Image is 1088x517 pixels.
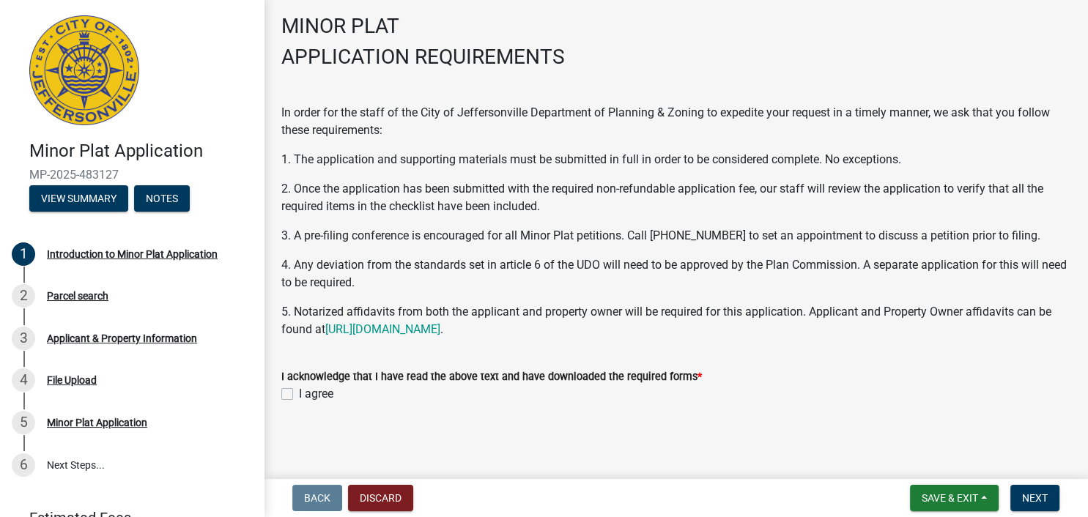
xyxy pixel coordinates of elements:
[292,485,342,511] button: Back
[12,242,35,266] div: 1
[47,375,97,385] div: File Upload
[47,249,218,259] div: Introduction to Minor Plat Application
[325,322,440,336] a: [URL][DOMAIN_NAME]
[281,256,1070,291] p: 4. Any deviation from the standards set in article 6 of the UDO will need to be approved by the P...
[299,385,333,403] label: I agree
[12,411,35,434] div: 5
[47,333,197,343] div: Applicant & Property Information
[281,180,1070,215] p: 2. Once the application has been submitted with the required non-refundable application fee, our ...
[281,45,1070,70] h3: APPLICATION REQUIREMENTS
[1010,485,1059,511] button: Next
[29,15,139,125] img: City of Jeffersonville, Indiana
[29,168,234,182] span: MP-2025-483127
[47,291,108,301] div: Parcel search
[281,104,1070,139] p: In order for the staff of the City of Jeffersonville Department of Planning & Zoning to expedite ...
[47,417,147,428] div: Minor Plat Application
[281,227,1070,245] p: 3. A pre-filing conference is encouraged for all Minor Plat petitions. Call [PHONE_NUMBER] to set...
[348,485,413,511] button: Discard
[1022,492,1048,504] span: Next
[12,284,35,308] div: 2
[12,453,35,477] div: 6
[922,492,978,504] span: Save & Exit
[29,185,128,212] button: View Summary
[12,327,35,350] div: 3
[281,303,1070,338] p: 5. Notarized affidavits from both the applicant and property owner will be required for this appl...
[304,492,330,504] span: Back
[134,193,190,205] wm-modal-confirm: Notes
[29,193,128,205] wm-modal-confirm: Summary
[281,372,702,382] label: I acknowledge that I have read the above text and have downloaded the required forms
[12,368,35,392] div: 4
[134,185,190,212] button: Notes
[281,14,1070,39] h3: MINOR PLAT
[910,485,999,511] button: Save & Exit
[29,141,252,162] h4: Minor Plat Application
[281,151,1070,168] p: 1. The application and supporting materials must be submitted in full in order to be considered c...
